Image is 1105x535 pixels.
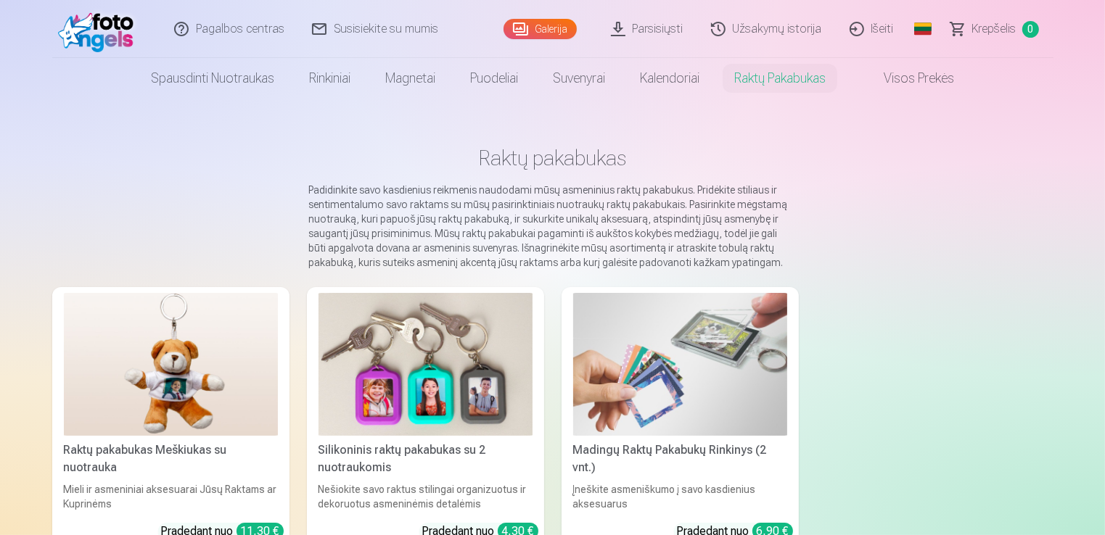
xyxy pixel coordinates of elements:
p: Padidinkite savo kasdienius reikmenis naudodami mūsų asmeninius raktų pakabukus. Pridėkite stilia... [309,183,797,270]
h1: Raktų pakabukas [64,145,1042,171]
div: Mieli ir asmeniniai aksesuarai Jūsų Raktams ar Kuprinėms [58,482,284,511]
a: Magnetai [368,58,453,99]
a: Suvenyrai [535,58,623,99]
div: Įneškite asmeniškumo į savo kasdienius aksesuarus [567,482,793,511]
img: /fa2 [58,6,141,52]
a: Rinkiniai [292,58,368,99]
img: Raktų pakabukas Meškiukas su nuotrauka [64,293,278,436]
a: Puodeliai [453,58,535,99]
img: Silikoninis raktų pakabukas su 2 nuotraukomis [319,293,533,436]
span: Krepšelis [972,20,1016,38]
div: Nešiokite savo raktus stilingai organizuotus ir dekoruotus asmeninėmis detalėmis [313,482,538,511]
div: Silikoninis raktų pakabukas su 2 nuotraukomis [313,441,538,476]
span: 0 [1022,21,1039,38]
a: Kalendoriai [623,58,717,99]
a: Visos prekės [843,58,972,99]
div: Raktų pakabukas Meškiukas su nuotrauka [58,441,284,476]
img: Madingų Raktų Pakabukų Rinkinys (2 vnt.) [573,293,787,436]
a: Raktų pakabukas [717,58,843,99]
a: Galerija [504,19,577,39]
a: Spausdinti nuotraukas [133,58,292,99]
div: Madingų Raktų Pakabukų Rinkinys (2 vnt.) [567,441,793,476]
